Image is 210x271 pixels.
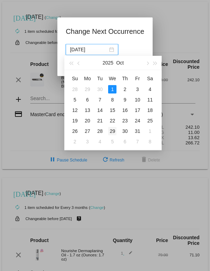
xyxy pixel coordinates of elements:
[96,96,104,104] div: 7
[83,137,91,146] div: 3
[144,136,156,147] td: 11/8/2025
[133,116,142,125] div: 24
[146,96,154,104] div: 11
[119,136,131,147] td: 11/6/2025
[131,115,144,126] td: 10/24/2025
[94,115,106,126] td: 10/21/2025
[121,127,129,135] div: 30
[146,137,154,146] div: 8
[131,73,144,84] th: Fri
[133,137,142,146] div: 7
[81,105,94,115] td: 10/13/2025
[119,115,131,126] td: 10/23/2025
[133,85,142,93] div: 3
[119,84,131,95] td: 10/2/2025
[144,126,156,136] td: 11/1/2025
[106,95,119,105] td: 10/8/2025
[106,126,119,136] td: 10/29/2025
[131,105,144,115] td: 10/17/2025
[106,136,119,147] td: 11/5/2025
[106,115,119,126] td: 10/22/2025
[81,73,94,84] th: Mon
[81,84,94,95] td: 9/29/2025
[71,85,79,93] div: 28
[131,84,144,95] td: 10/3/2025
[121,106,129,114] div: 16
[94,136,106,147] td: 11/4/2025
[68,84,81,95] td: 9/28/2025
[133,127,142,135] div: 31
[108,127,116,135] div: 29
[71,137,79,146] div: 2
[83,96,91,104] div: 6
[71,127,79,135] div: 26
[121,96,129,104] div: 9
[66,26,144,37] h1: Change Next Occurrence
[71,116,79,125] div: 19
[71,106,79,114] div: 12
[96,137,104,146] div: 4
[119,95,131,105] td: 10/9/2025
[68,73,81,84] th: Sun
[94,73,106,84] th: Tue
[96,85,104,93] div: 30
[68,105,81,115] td: 10/12/2025
[146,127,154,135] div: 1
[68,115,81,126] td: 10/19/2025
[119,73,131,84] th: Thu
[108,137,116,146] div: 5
[94,126,106,136] td: 10/28/2025
[133,96,142,104] div: 10
[94,84,106,95] td: 9/30/2025
[151,56,159,70] button: Next year (Control + right)
[81,136,94,147] td: 11/3/2025
[144,105,156,115] td: 10/18/2025
[131,136,144,147] td: 11/7/2025
[96,116,104,125] div: 21
[144,115,156,126] td: 10/25/2025
[75,56,83,70] button: Previous month (PageUp)
[144,73,156,84] th: Sat
[144,56,151,70] button: Next month (PageDown)
[103,56,113,70] button: 2025
[96,127,104,135] div: 28
[131,126,144,136] td: 10/31/2025
[108,116,116,125] div: 22
[70,46,108,53] input: Select date
[81,95,94,105] td: 10/6/2025
[96,106,104,114] div: 14
[108,85,116,93] div: 1
[146,85,154,93] div: 4
[71,96,79,104] div: 5
[121,137,129,146] div: 6
[108,96,116,104] div: 8
[144,95,156,105] td: 10/11/2025
[133,106,142,114] div: 17
[119,105,131,115] td: 10/16/2025
[116,56,124,70] button: Oct
[121,85,129,93] div: 2
[83,116,91,125] div: 20
[83,127,91,135] div: 27
[119,126,131,136] td: 10/30/2025
[106,105,119,115] td: 10/15/2025
[106,84,119,95] td: 10/1/2025
[83,85,91,93] div: 29
[146,106,154,114] div: 18
[68,95,81,105] td: 10/5/2025
[94,95,106,105] td: 10/7/2025
[106,73,119,84] th: Wed
[131,95,144,105] td: 10/10/2025
[121,116,129,125] div: 23
[144,84,156,95] td: 10/4/2025
[83,106,91,114] div: 13
[146,116,154,125] div: 25
[68,126,81,136] td: 10/26/2025
[67,56,75,70] button: Last year (Control + left)
[81,115,94,126] td: 10/20/2025
[108,106,116,114] div: 15
[94,105,106,115] td: 10/14/2025
[81,126,94,136] td: 10/27/2025
[68,136,81,147] td: 11/2/2025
